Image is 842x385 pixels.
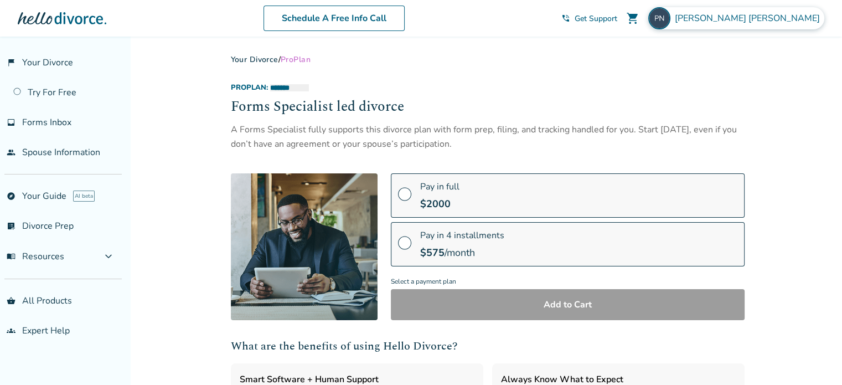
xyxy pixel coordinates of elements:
[73,191,95,202] span: AI beta
[391,274,745,289] span: Select a payment plan
[7,296,16,305] span: shopping_basket
[102,250,115,263] span: expand_more
[7,118,16,127] span: inbox
[22,116,71,129] span: Forms Inbox
[231,83,268,93] span: Pro Plan:
[231,97,745,118] h2: Forms Specialist led divorce
[7,58,16,67] span: flag_2
[231,122,745,152] div: A Forms Specialist fully supports this divorce plan with form prep, filing, and tracking handled ...
[675,12,824,24] span: [PERSON_NAME] [PERSON_NAME]
[231,54,278,65] a: Your Divorce
[420,229,504,242] span: Pay in 4 installments
[420,181,459,193] span: Pay in full
[420,197,451,211] span: $ 2000
[231,338,745,355] h2: What are the benefits of using Hello Divorce?
[7,326,16,335] span: groups
[561,13,617,24] a: phone_in_talkGet Support
[231,173,378,320] img: [object Object]
[281,54,311,65] span: Pro Plan
[231,54,745,65] div: /
[626,12,639,25] span: shopping_cart
[391,289,745,320] button: Add to Cart
[648,7,670,29] img: ptnieberding@gmail.com
[7,192,16,201] span: explore
[561,14,570,23] span: phone_in_talk
[7,252,16,261] span: menu_book
[420,246,445,259] span: $ 575
[264,6,405,31] a: Schedule A Free Info Call
[575,13,617,24] span: Get Support
[420,246,504,259] div: /month
[7,250,64,263] span: Resources
[7,148,16,157] span: people
[787,332,842,385] iframe: Chat Widget
[7,222,16,230] span: list_alt_check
